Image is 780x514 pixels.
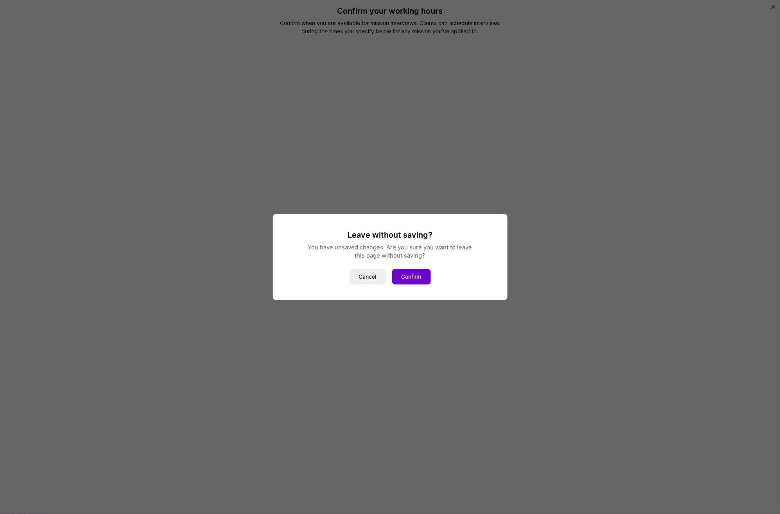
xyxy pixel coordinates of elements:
div: this page without saving? [282,251,498,260]
button: Cancel [350,269,386,285]
button: Confirm [392,269,431,285]
div: You have unsaved changes. Are you sure you want to leave [282,243,498,251]
div: modal [273,214,507,300]
h3: Leave without saving? [282,230,498,240]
